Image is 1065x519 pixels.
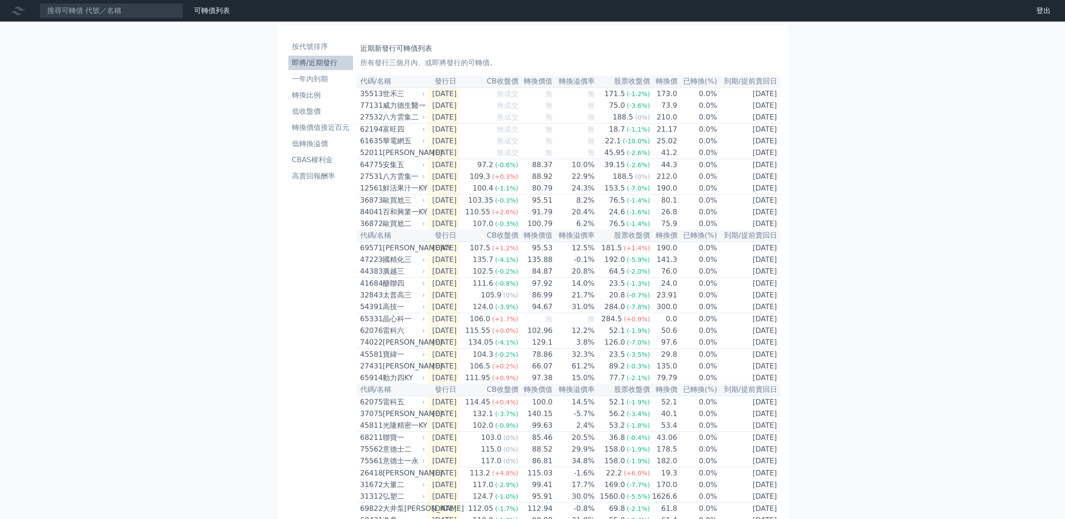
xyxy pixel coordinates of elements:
div: 65331 [360,314,380,324]
span: (-3.5%) [627,351,650,358]
th: CB收盤價 [460,75,518,88]
td: [DATE] [718,88,781,100]
div: 20.8 [607,290,627,301]
th: CB收盤價 [460,230,518,242]
div: 97.2 [476,160,495,170]
td: 0.0% [678,278,718,290]
td: [DATE] [718,349,781,361]
td: [DATE] [427,325,460,337]
div: 雷科六 [383,325,424,336]
td: 26.8 [650,206,678,218]
span: (0%) [635,114,650,121]
td: 0.0% [678,337,718,349]
div: 富旺四 [383,124,424,135]
td: [DATE] [718,313,781,325]
td: 6.2% [553,218,595,230]
td: 73.9 [650,100,678,111]
span: (-1.9%) [627,327,650,334]
td: 0.0% [678,206,718,218]
td: 97.6 [650,337,678,349]
a: 即將/近期發行 [288,56,353,70]
span: 無成交 [497,137,518,145]
td: 95.53 [519,242,553,254]
td: [DATE] [718,266,781,278]
td: [DATE] [718,242,781,254]
th: 轉換價 [650,75,678,88]
td: [DATE] [427,135,460,147]
td: [DATE] [718,111,781,124]
th: 代碼/名稱 [357,75,427,88]
div: 107.0 [471,218,495,229]
td: 31.0% [553,301,595,313]
div: 華電網五 [383,136,424,146]
div: [PERSON_NAME] [383,337,424,348]
td: 23.91 [650,289,678,301]
td: 0.0% [678,88,718,100]
a: 轉換價值接近百元 [288,120,353,135]
td: 41.2 [650,147,678,159]
td: 88.37 [519,159,553,171]
td: 10.0% [553,159,595,171]
div: 41684 [360,278,380,289]
span: 無 [588,315,595,323]
div: [PERSON_NAME]KY [383,243,424,253]
td: 91.79 [519,206,553,218]
div: 百和興業一KY [383,207,424,217]
div: 晶心科一 [383,314,424,324]
li: 即將/近期發行 [288,58,353,68]
td: 80.79 [519,182,553,195]
td: -0.1% [553,254,595,266]
td: 78.86 [519,349,553,361]
td: 210.0 [650,111,678,124]
th: 發行日 [427,230,460,242]
a: 低收盤價 [288,104,353,119]
td: [DATE] [427,206,460,218]
td: 29.8 [650,349,678,361]
span: 無 [545,125,552,133]
li: CBAS權利金 [288,155,353,165]
div: 八方雲集二 [383,112,424,123]
td: 0.0% [678,147,718,159]
div: 100.4 [471,183,495,194]
div: 36873 [360,195,380,206]
div: 歐買尬三 [383,195,424,206]
td: 95.51 [519,195,553,207]
a: 可轉債列表 [194,6,230,15]
td: 22.9% [553,171,595,182]
span: (-0.7%) [627,292,650,299]
div: 45581 [360,349,380,360]
div: 69571 [360,243,380,253]
td: 21.7% [553,289,595,301]
div: 八方雲集一 [383,171,424,182]
div: 45.95 [603,147,627,158]
td: 25.02 [650,135,678,147]
td: [DATE] [427,313,460,325]
span: (-4.1%) [495,339,518,346]
div: 74022 [360,337,380,348]
td: 173.0 [650,88,678,100]
th: 到期/提前賣回日 [718,75,781,88]
span: (-0.3%) [495,197,518,204]
th: 轉換溢價率 [553,230,595,242]
a: 轉換比例 [288,88,353,102]
td: [DATE] [427,266,460,278]
td: 97.92 [519,278,553,290]
div: 47223 [360,254,380,265]
div: 76.5 [607,218,627,229]
div: 124.0 [471,302,495,312]
td: 0.0% [678,289,718,301]
td: 0.0% [678,313,718,325]
div: 61635 [360,136,380,146]
span: (-5.9%) [627,256,650,263]
div: 284.0 [603,302,627,312]
td: [DATE] [427,218,460,230]
div: 171.5 [603,89,627,99]
div: 84041 [360,207,380,217]
div: 歐買尬二 [383,218,424,229]
td: [DATE] [427,88,460,100]
div: 62194 [360,124,380,135]
td: 102.96 [519,325,553,337]
span: 無 [545,315,552,323]
td: 300.0 [650,301,678,313]
div: 39.15 [603,160,627,170]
